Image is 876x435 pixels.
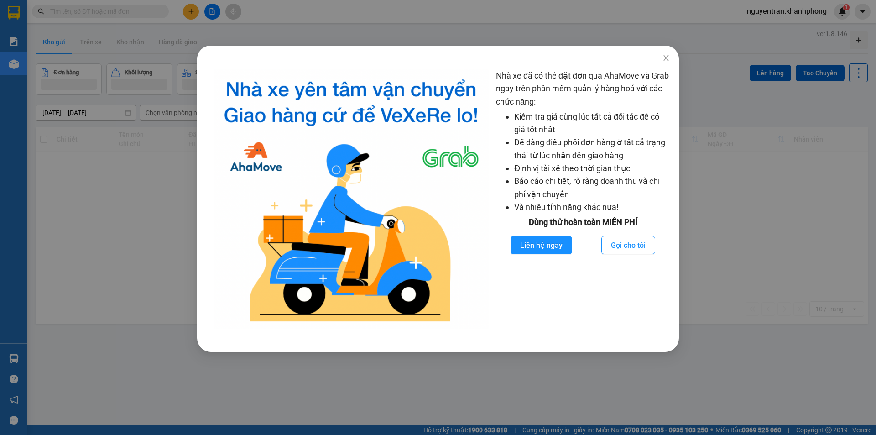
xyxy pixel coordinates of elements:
li: Dễ dàng điều phối đơn hàng ở tất cả trạng thái từ lúc nhận đến giao hàng [514,136,670,162]
button: Close [653,46,679,71]
li: Báo cáo chi tiết, rõ ràng doanh thu và chi phí vận chuyển [514,175,670,201]
div: Dùng thử hoàn toàn MIỄN PHÍ [496,216,670,229]
button: Gọi cho tôi [601,236,655,254]
span: close [662,54,670,62]
div: Nhà xe đã có thể đặt đơn qua AhaMove và Grab ngay trên phần mềm quản lý hàng hoá với các chức năng: [496,69,670,329]
span: Gọi cho tôi [611,240,646,251]
li: Và nhiều tính năng khác nữa! [514,201,670,214]
button: Liên hệ ngay [511,236,572,254]
img: logo [214,69,489,329]
li: Định vị tài xế theo thời gian thực [514,162,670,175]
li: Kiểm tra giá cùng lúc tất cả đối tác để có giá tốt nhất [514,110,670,136]
span: Liên hệ ngay [520,240,563,251]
